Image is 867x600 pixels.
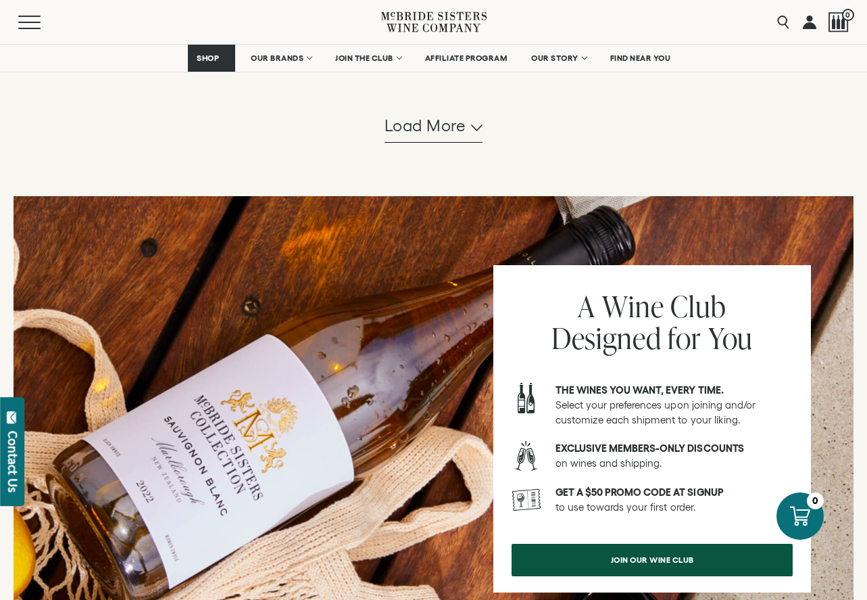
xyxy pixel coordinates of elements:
[6,431,20,492] div: Contact Us
[555,442,744,454] strong: Exclusive members-only discounts
[531,53,578,63] span: OUR STORY
[18,16,67,29] button: Mobile Menu Trigger
[807,492,824,509] div: 0
[555,383,793,428] p: Select your preferences upon joining and/or customize each shipment to your liking.
[670,286,726,326] span: Club
[522,45,595,72] a: OUR STORY
[385,114,466,137] span: Load more
[587,547,718,573] span: join our wine club
[601,45,680,72] a: FIND NEAR YOU
[708,318,753,358] span: You
[326,45,410,72] a: JOIN THE CLUB
[197,53,220,63] span: SHOP
[555,441,793,471] p: on wines and shipping.
[551,318,662,358] span: Designed
[188,45,235,72] a: SHOP
[242,45,320,72] a: OUR BRANDS
[578,286,595,326] span: A
[555,485,793,515] p: to use towards your first order.
[555,486,724,498] strong: Get a $50 promo code at signup
[385,110,483,143] button: Load more
[425,53,507,63] span: AFFILIATE PROGRAM
[251,53,303,63] span: OUR BRANDS
[335,53,393,63] span: JOIN THE CLUB
[512,544,793,576] a: join our wine club
[555,384,724,396] strong: The wines you want, every time.
[602,286,664,326] span: Wine
[610,53,671,63] span: FIND NEAR YOU
[842,9,854,21] span: 0
[668,318,701,358] span: for
[416,45,516,72] a: AFFILIATE PROGRAM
